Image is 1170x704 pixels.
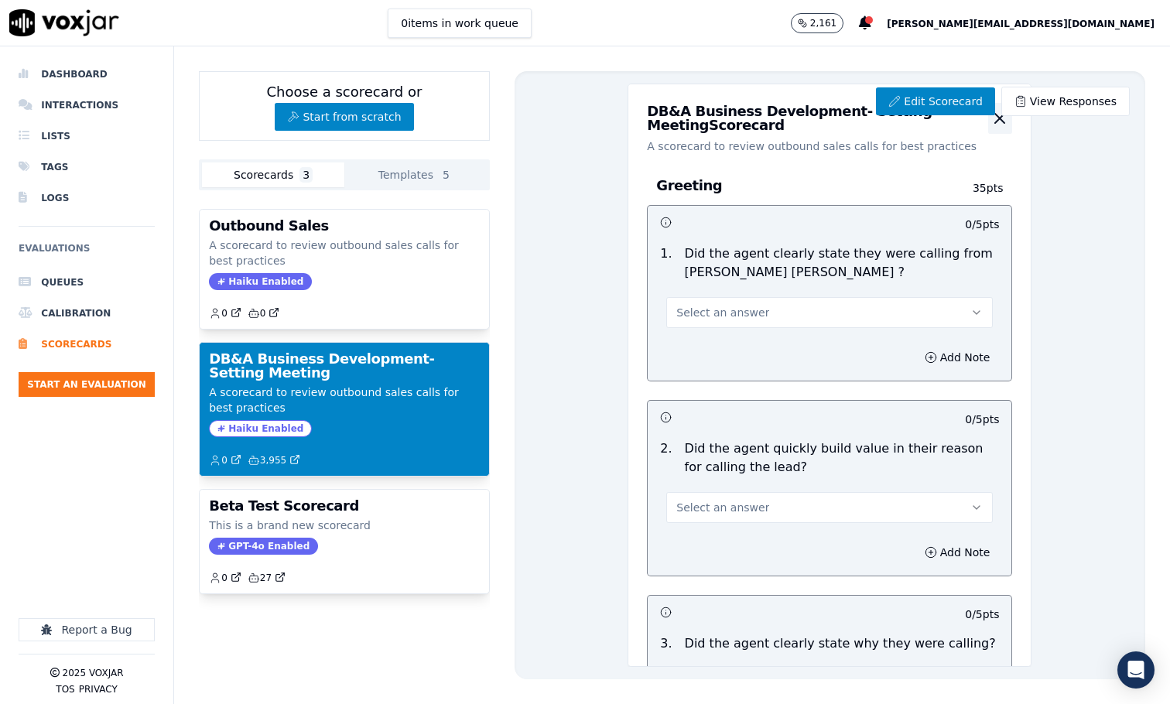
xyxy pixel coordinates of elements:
div: Open Intercom Messenger [1117,651,1155,689]
a: 0 [209,307,241,320]
span: Select an answer [676,305,769,320]
a: Interactions [19,90,155,121]
p: 3 . [654,634,678,653]
a: Dashboard [19,59,155,90]
h3: Greeting [656,176,945,196]
a: Logs [19,183,155,214]
span: Haiku Enabled [209,420,312,437]
p: 2025 Voxjar [63,667,124,679]
a: Queues [19,267,155,298]
p: 2 . [654,439,678,477]
a: Calibration [19,298,155,329]
button: TOS [56,683,74,695]
button: 0items in work queue [388,9,532,38]
p: 0 / 5 pts [965,217,999,232]
img: voxjar logo [9,9,119,36]
a: 27 [248,572,286,584]
p: 2,161 [810,17,836,29]
button: Privacy [79,683,118,695]
a: 0 [248,307,280,320]
a: Scorecards [19,329,155,360]
p: 0 / 5 pts [965,412,999,427]
p: A scorecard to review outbound sales calls for best practices [647,138,1012,154]
button: 0 [209,307,248,320]
p: 35 pts [946,180,1004,196]
h3: DB&A Business Development- Setting Meeting [209,352,480,380]
p: 1 . [654,244,678,282]
button: Add Note [915,542,1000,563]
p: Did the agent quickly build value in their reason for calling the lead? [685,439,1000,477]
a: 0 [209,454,241,466]
h3: Outbound Sales [209,219,480,233]
p: A scorecard to review outbound sales calls for best practices [209,238,480,268]
p: Did the agent clearly state why they were calling? [685,634,996,653]
span: GPT-4o Enabled [209,538,318,555]
div: Choose a scorecard or [199,71,490,141]
a: View Responses [1001,87,1130,116]
button: Start from scratch [275,103,413,131]
button: Scorecards [202,162,344,187]
a: 3,955 [248,454,300,466]
a: Tags [19,152,155,183]
button: 0 [209,454,248,466]
span: Select an answer [676,500,769,515]
span: 5 [440,167,453,183]
h6: Evaluations [19,239,155,267]
button: Add Note [915,347,1000,368]
button: Start an Evaluation [19,372,155,397]
span: 3 [299,167,313,183]
button: 0 [209,572,248,584]
p: A scorecard to review outbound sales calls for best practices [209,384,480,415]
p: Did the agent clearly state they were calling from [PERSON_NAME] [PERSON_NAME] ? [685,244,1000,282]
button: Report a Bug [19,618,155,641]
p: 0 / 5 pts [965,607,999,622]
a: Lists [19,121,155,152]
h3: Beta Test Scorecard [209,499,480,513]
a: 0 [209,572,241,584]
span: Haiku Enabled [209,273,312,290]
button: 2,161 [791,13,843,33]
span: [PERSON_NAME][EMAIL_ADDRESS][DOMAIN_NAME] [887,19,1155,29]
button: 2,161 [791,13,859,33]
p: This is a brand new scorecard [209,518,480,533]
button: [PERSON_NAME][EMAIL_ADDRESS][DOMAIN_NAME] [887,14,1170,32]
h3: DB&A Business Development- Setting Meeting Scorecard [647,104,987,132]
button: Templates [344,162,487,187]
a: Edit Scorecard [876,87,994,115]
